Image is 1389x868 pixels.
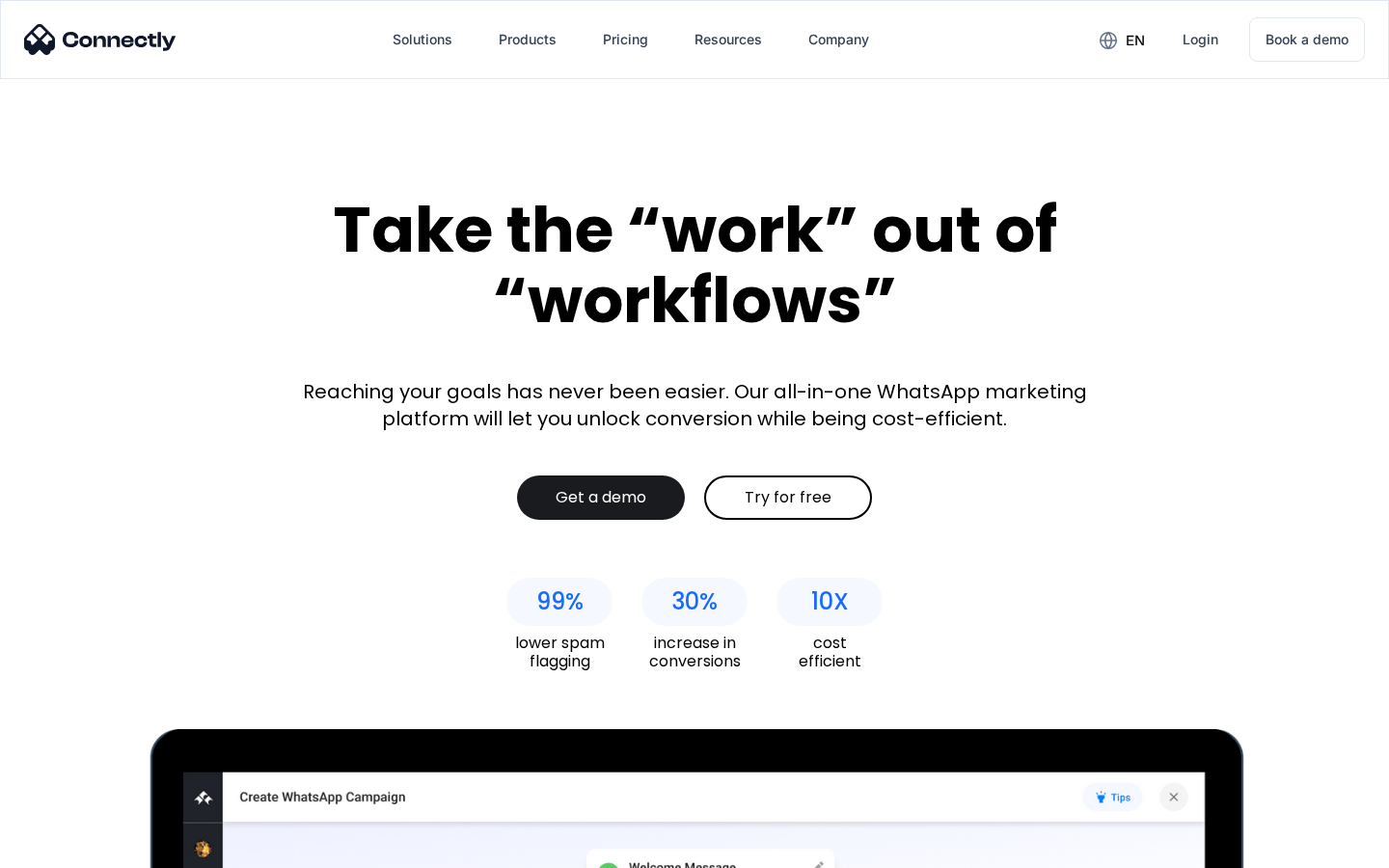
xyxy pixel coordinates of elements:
[393,26,452,53] div: Solutions
[671,588,718,615] div: 30%
[24,24,177,55] img: Connectly Logo
[603,26,648,53] div: Pricing
[536,588,584,615] div: 99%
[1249,17,1365,62] a: Book a demo
[587,16,664,63] a: Pricing
[39,834,116,861] ul: Language list
[704,475,872,520] a: Try for free
[556,488,646,507] div: Get a demo
[517,475,685,520] a: Get a demo
[19,834,116,861] aside: Language selected: English
[1183,26,1218,53] div: Login
[506,634,613,670] div: lower spam flagging
[289,378,1100,432] div: Reaching your goals has never been easier. Our all-in-one WhatsApp marketing platform will let yo...
[260,195,1129,335] div: Take the “work” out of “workflows”
[1167,16,1234,63] a: Login
[1126,27,1145,54] div: en
[808,26,869,53] div: Company
[499,26,557,53] div: Products
[811,588,849,615] div: 10X
[745,488,831,507] div: Try for free
[641,634,748,670] div: increase in conversions
[776,634,883,670] div: cost efficient
[694,26,762,53] div: Resources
